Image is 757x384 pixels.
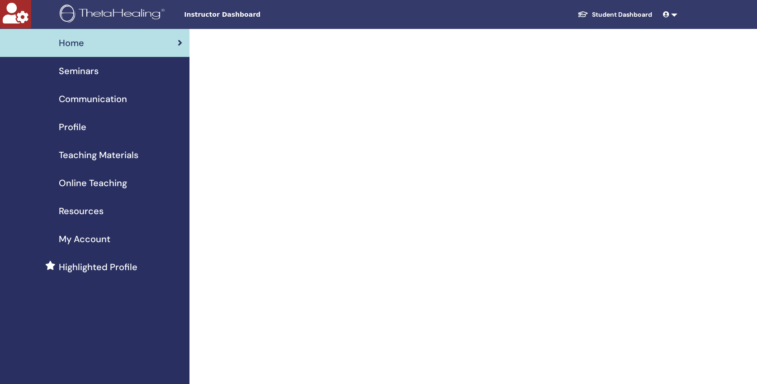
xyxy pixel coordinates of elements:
[60,5,168,25] img: logo.png
[577,10,588,18] img: graduation-cap-white.svg
[59,176,127,190] span: Online Teaching
[184,10,320,19] span: Instructor Dashboard
[59,92,127,106] span: Communication
[59,204,104,218] span: Resources
[59,232,110,246] span: My Account
[59,64,99,78] span: Seminars
[59,148,138,162] span: Teaching Materials
[59,260,137,274] span: Highlighted Profile
[59,120,86,134] span: Profile
[59,36,84,50] span: Home
[570,6,659,23] a: Student Dashboard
